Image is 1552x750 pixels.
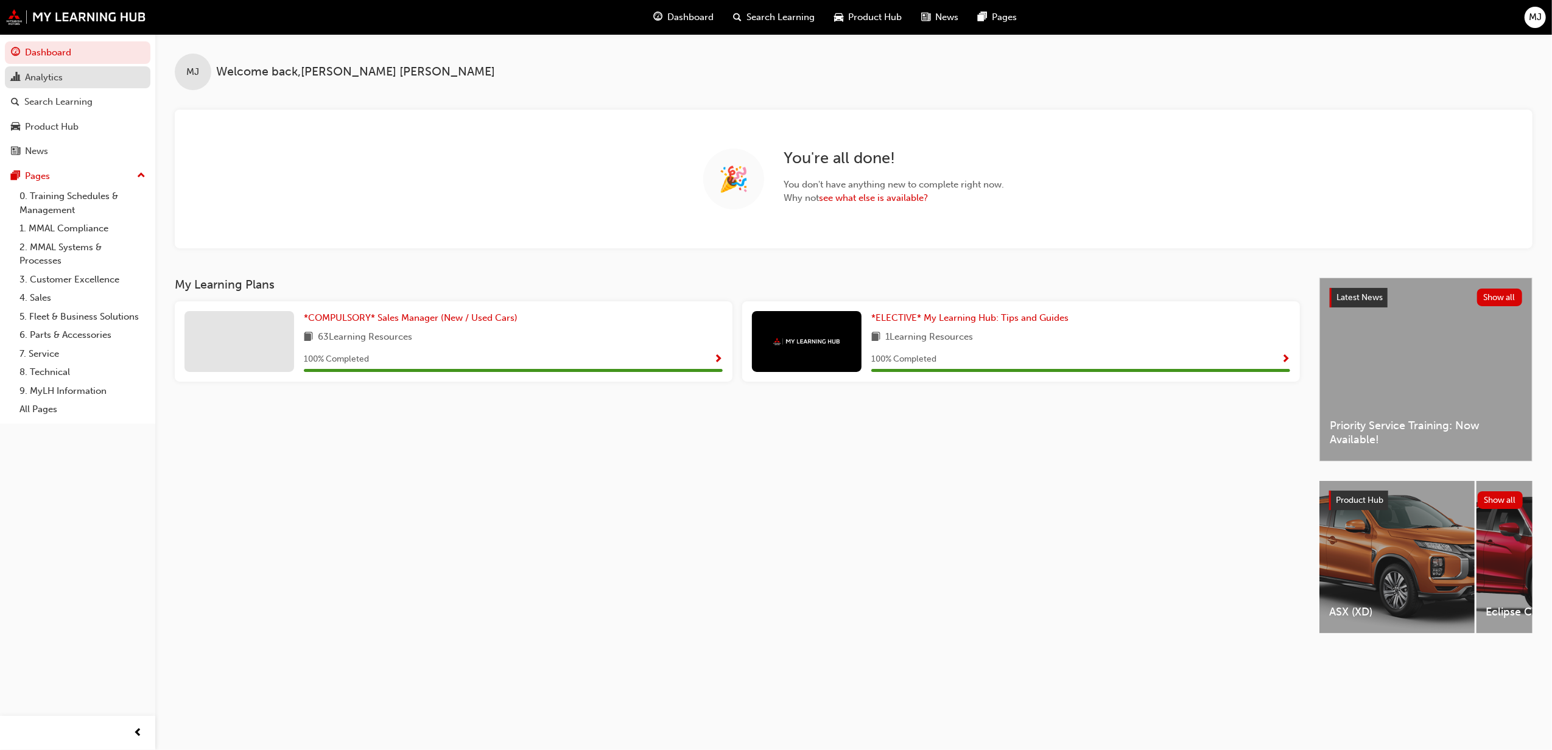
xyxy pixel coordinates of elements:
button: Show all [1478,491,1523,509]
span: car-icon [835,10,844,25]
span: Show Progress [1281,354,1290,365]
a: car-iconProduct Hub [825,5,912,30]
a: news-iconNews [912,5,969,30]
span: 63 Learning Resources [318,330,412,345]
button: Pages [5,165,150,187]
div: Analytics [25,71,63,85]
a: All Pages [15,400,150,419]
span: Pages [992,10,1017,24]
a: Product HubShow all [1329,491,1523,510]
span: pages-icon [978,10,988,25]
button: Show all [1477,289,1523,306]
span: Search Learning [747,10,815,24]
div: Search Learning [24,95,93,109]
a: 8. Technical [15,363,150,382]
span: book-icon [871,330,880,345]
span: Dashboard [668,10,714,24]
span: MJ [187,65,200,79]
a: 6. Parts & Accessories [15,326,150,345]
div: News [25,144,48,158]
h3: My Learning Plans [175,278,1300,292]
a: 1. MMAL Compliance [15,219,150,238]
span: News [936,10,959,24]
span: Latest News [1336,292,1383,303]
span: Show Progress [714,354,723,365]
a: News [5,140,150,163]
img: mmal [773,338,840,346]
span: up-icon [137,168,146,184]
a: Analytics [5,66,150,89]
button: Show Progress [1281,352,1290,367]
a: ASX (XD) [1319,481,1475,633]
span: Product Hub [1336,495,1383,505]
span: news-icon [922,10,931,25]
a: Latest NewsShow all [1330,288,1522,307]
a: see what else is available? [819,192,928,203]
span: prev-icon [134,726,143,741]
a: 4. Sales [15,289,150,307]
button: Show Progress [714,352,723,367]
span: MJ [1529,10,1542,24]
span: book-icon [304,330,313,345]
span: chart-icon [11,72,20,83]
span: Priority Service Training: Now Available! [1330,419,1522,446]
a: 9. MyLH Information [15,382,150,401]
a: 2. MMAL Systems & Processes [15,238,150,270]
span: 100 % Completed [304,352,369,366]
span: pages-icon [11,171,20,182]
span: car-icon [11,122,20,133]
div: Product Hub [25,120,79,134]
a: 3. Customer Excellence [15,270,150,289]
span: Welcome back , [PERSON_NAME] [PERSON_NAME] [216,65,495,79]
button: MJ [1525,7,1546,28]
img: mmal [6,9,146,25]
span: Why not [784,191,1004,205]
span: You don ' t have anything new to complete right now. [784,178,1004,192]
span: news-icon [11,146,20,157]
a: Dashboard [5,41,150,64]
span: 🎉 [718,172,749,186]
a: Product Hub [5,116,150,138]
span: ASX (XD) [1329,605,1465,619]
span: search-icon [11,97,19,108]
span: 1 Learning Resources [885,330,973,345]
a: search-iconSearch Learning [724,5,825,30]
a: pages-iconPages [969,5,1027,30]
button: DashboardAnalyticsSearch LearningProduct HubNews [5,39,150,165]
h2: You ' re all done! [784,149,1004,168]
span: guage-icon [654,10,663,25]
a: Search Learning [5,91,150,113]
span: *ELECTIVE* My Learning Hub: Tips and Guides [871,312,1069,323]
a: guage-iconDashboard [644,5,724,30]
a: *ELECTIVE* My Learning Hub: Tips and Guides [871,311,1073,325]
a: 7. Service [15,345,150,363]
span: search-icon [734,10,742,25]
a: *COMPULSORY* Sales Manager (New / Used Cars) [304,311,522,325]
a: Latest NewsShow allPriority Service Training: Now Available! [1319,278,1533,461]
a: 5. Fleet & Business Solutions [15,307,150,326]
div: Pages [25,169,50,183]
a: 0. Training Schedules & Management [15,187,150,219]
span: Product Hub [849,10,902,24]
span: 100 % Completed [871,352,936,366]
span: guage-icon [11,47,20,58]
span: *COMPULSORY* Sales Manager (New / Used Cars) [304,312,518,323]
